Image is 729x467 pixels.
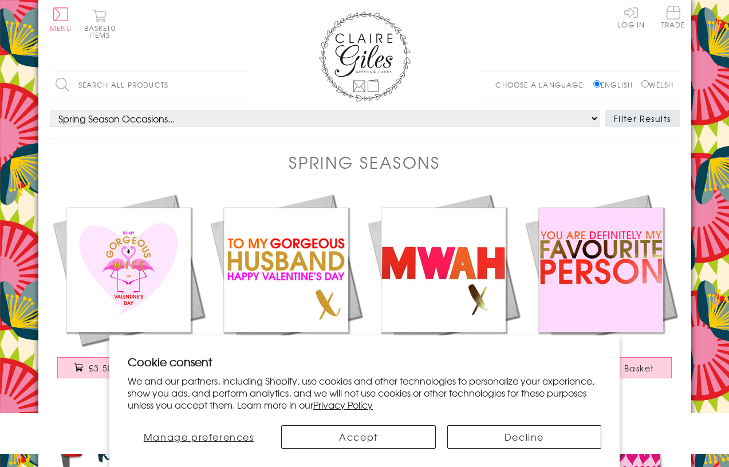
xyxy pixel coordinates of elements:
input: Welsh [641,80,649,88]
input: English [593,80,601,88]
button: Decline [447,425,601,449]
button: Accept [281,425,435,449]
input: Search [239,72,250,98]
button: Menu [50,7,72,31]
a: Valentines Day Card, Wife, Flamingo heart, text foiled in shiny gold £3.50 Add to Basket [50,191,207,390]
img: Claire Giles Greetings Cards [319,11,411,102]
img: Valentines Day Card, Wife, Flamingo heart, text foiled in shiny gold [50,191,207,349]
p: Choose a language: [495,80,591,90]
img: Valentines Day Card, You're my Favourite, text foiled in shiny gold [522,191,680,349]
a: Valentines Day Card, Gorgeous Husband, text foiled in shiny gold £3.50 Add to Basket [207,191,365,390]
img: Valentines Day Card, Gorgeous Husband, text foiled in shiny gold [207,191,365,349]
h1: Spring Seasons [289,151,440,174]
a: Privacy Policy [313,398,373,411]
h2: Cookie consent [128,354,601,370]
span: Menu [50,23,72,33]
span: Trade [661,6,685,28]
label: Welsh [641,80,674,90]
label: English [593,80,639,90]
span: £3.50 Add to Basket [89,362,182,374]
button: Filter Results [605,110,680,127]
input: Search all products [50,72,250,98]
a: Trade [661,6,685,30]
button: £3.50 Add to Basket [57,357,199,378]
a: Valentines Day Card, You're my Favourite, text foiled in shiny gold £3.50 Add to Basket [522,191,680,390]
a: Log In [617,6,645,28]
span: Manage preferences [144,430,254,444]
a: Valentines Day Card, MWAH, Kiss, text foiled in shiny gold £3.50 Add to Basket [365,191,522,390]
p: We and our partners, including Shopify, use cookies and other technologies to personalize your ex... [128,375,601,410]
img: Valentines Day Card, MWAH, Kiss, text foiled in shiny gold [365,191,522,349]
button: Manage preferences [128,425,270,449]
button: Basket0 items [84,9,116,38]
span: 0 items [89,23,116,40]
